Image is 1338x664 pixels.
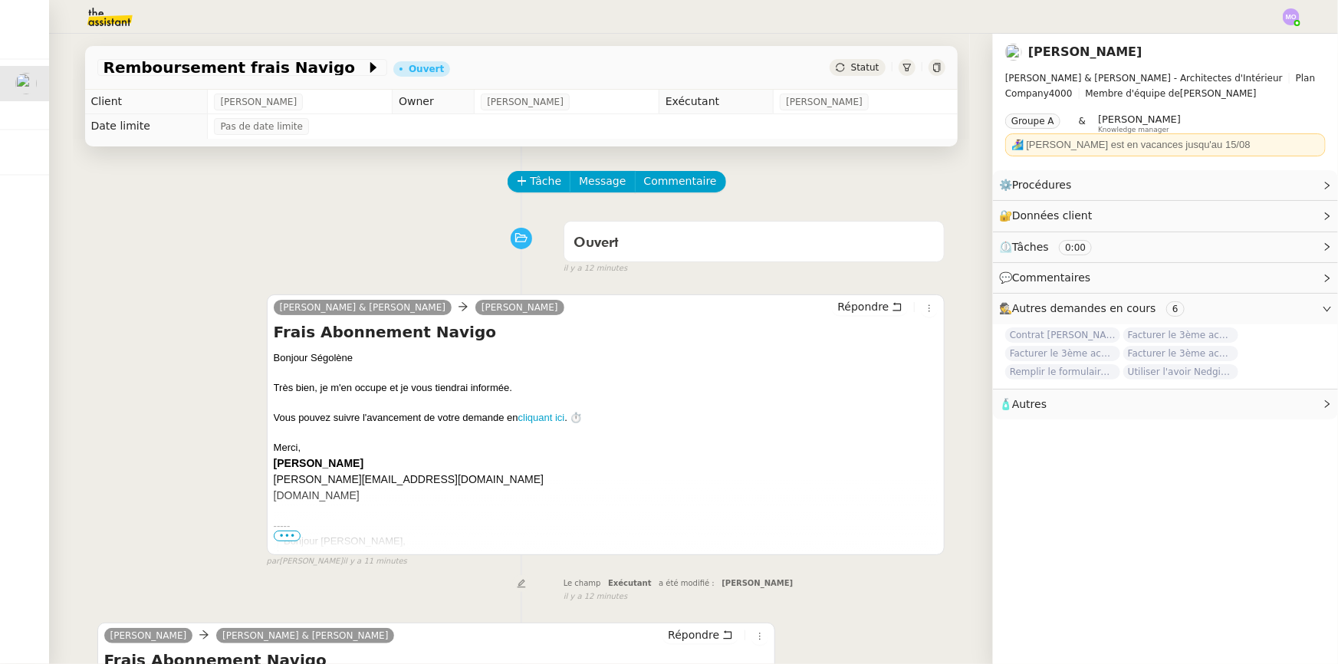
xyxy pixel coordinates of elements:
td: [PERSON_NAME] [274,455,544,472]
td: Exécutant [659,90,773,114]
span: 💬 [999,271,1097,284]
span: [PERSON_NAME] [722,579,793,587]
app-user-label: Knowledge manager [1098,113,1181,133]
button: Tâche [508,171,571,192]
span: Répondre [837,299,889,314]
td: Client [85,90,208,114]
div: 🕵️Autres demandes en cours 6 [993,294,1338,324]
span: [PERSON_NAME] [220,94,297,110]
div: 🏄‍♀️ [PERSON_NAME] est en vacances jusqu'au 15/08 [1011,137,1320,153]
div: ⏲️Tâches 0:00 [993,232,1338,262]
span: Statut [851,62,879,73]
a: [PERSON_NAME] & [PERSON_NAME] [216,629,394,643]
nz-tag: Groupe A [1005,113,1060,129]
span: 🧴 [999,398,1047,410]
span: [PERSON_NAME] [487,94,564,110]
div: Très bien, je m'en occupe et je vous tiendrai informée. [274,380,939,396]
a: cliquant ici [518,412,565,423]
div: 💬Commentaires [993,263,1338,293]
span: Utiliser l'avoir Nedgis pour les bureaux [1123,364,1238,380]
span: Données client [1012,209,1093,222]
span: il y a 12 minutes [564,590,628,603]
div: 🔐Données client [993,201,1338,231]
a: [PERSON_NAME] & [PERSON_NAME] [274,301,452,314]
div: Bonjour Ségolène [274,350,939,366]
a: [PERSON_NAME] [104,629,193,643]
td: Owner [393,90,475,114]
span: Facturer le 3ème acompte du projet MESLAY [1123,327,1238,343]
span: 🔐 [999,207,1099,225]
div: Ouvert [409,64,444,74]
span: Répondre [668,627,719,643]
span: Tâches [1012,241,1049,253]
span: ••• [274,531,301,541]
span: [PERSON_NAME] [1098,113,1181,125]
span: Contrat [PERSON_NAME] [1005,327,1120,343]
span: Pas de date limite [220,119,303,134]
span: Procédures [1012,179,1072,191]
a: [PERSON_NAME][EMAIL_ADDRESS][DOMAIN_NAME] [274,473,544,485]
span: [PERSON_NAME] [1005,71,1326,101]
span: a été modifié : [659,579,715,587]
button: Répondre [832,298,908,315]
td: Date limite [85,114,208,139]
span: il y a 11 minutes [343,555,407,568]
span: Facturer le 3ème acompte MOUGINS [1123,346,1238,361]
div: 🧴Autres [993,390,1338,419]
span: par [267,555,280,568]
span: Autres [1012,398,1047,410]
span: Remplir le formulaire de convention de stage [1005,364,1120,380]
button: Message [570,171,635,192]
img: svg [1283,8,1300,25]
div: Bonjour [PERSON_NAME], [284,534,938,549]
div: Merci, [274,440,939,455]
span: Commentaire [644,173,717,190]
span: ⚙️ [999,176,1079,194]
span: & [1079,113,1086,133]
span: [PERSON_NAME] [786,94,863,110]
span: Knowledge manager [1098,126,1169,134]
h4: Frais Abonnement Navigo [274,321,939,343]
nz-tag: 0:00 [1059,240,1092,255]
img: users%2FutyFSk64t3XkVZvBICD9ZGkOt3Y2%2Favatar%2F51cb3b97-3a78-460b-81db-202cf2efb2f3 [15,73,37,94]
span: Exécutant [608,579,652,587]
span: Ouvert [574,236,619,250]
small: [PERSON_NAME] [267,555,407,568]
span: ⏲️ [999,241,1105,253]
span: Le champ [564,579,601,587]
button: Commentaire [635,171,726,192]
span: Commentaires [1012,271,1090,284]
span: Facturer le 3ème acompte FAIDHERBE [1005,346,1120,361]
span: Membre d'équipe de [1086,88,1181,99]
div: ----- [274,518,939,534]
span: il y a 12 minutes [564,262,628,275]
a: [DOMAIN_NAME] [274,489,360,501]
div: ⚙️Procédures [993,170,1338,200]
img: users%2FutyFSk64t3XkVZvBICD9ZGkOt3Y2%2Favatar%2F51cb3b97-3a78-460b-81db-202cf2efb2f3 [1005,44,1022,61]
span: Autres demandes en cours [1012,302,1156,314]
span: [PERSON_NAME] & [PERSON_NAME] - Architectes d'Intérieur [1005,73,1283,84]
span: Message [579,173,626,190]
span: Tâche [531,173,562,190]
a: [PERSON_NAME] [475,301,564,314]
span: 🕵️ [999,302,1191,314]
button: Répondre [662,626,738,643]
span: 4000 [1049,88,1073,99]
span: Remboursement frais Navigo [104,60,367,75]
a: [PERSON_NAME] [1028,44,1142,59]
nz-tag: 6 [1166,301,1185,317]
div: Vous pouvez suivre l'avancement de votre demande en . ⏱️ [274,410,939,426]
